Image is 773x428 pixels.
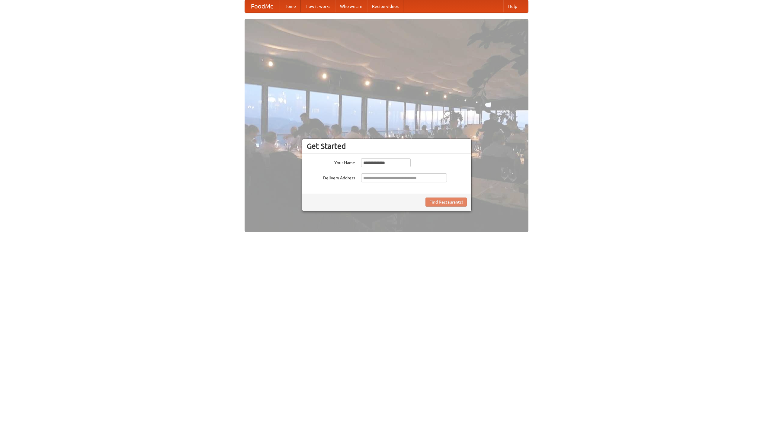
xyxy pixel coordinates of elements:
a: FoodMe [245,0,280,12]
h3: Get Started [307,142,467,151]
a: How it works [301,0,335,12]
a: Recipe videos [367,0,403,12]
a: Who we are [335,0,367,12]
label: Your Name [307,158,355,166]
a: Home [280,0,301,12]
label: Delivery Address [307,173,355,181]
button: Find Restaurants! [425,198,467,207]
a: Help [503,0,522,12]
